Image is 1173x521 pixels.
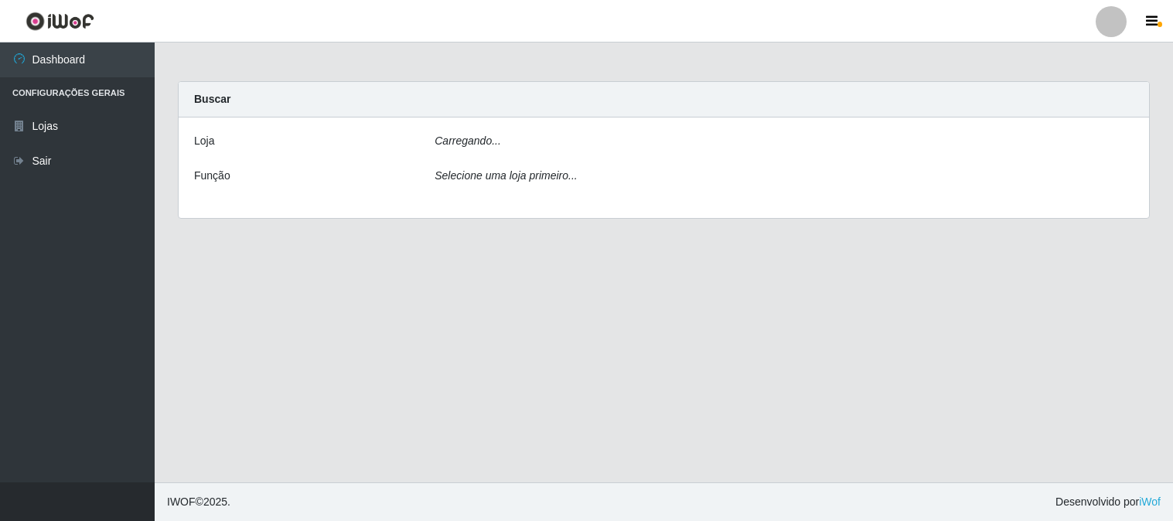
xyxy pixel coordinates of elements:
[1055,494,1161,510] span: Desenvolvido por
[26,12,94,31] img: CoreUI Logo
[194,168,230,184] label: Função
[167,494,230,510] span: © 2025 .
[435,135,501,147] i: Carregando...
[194,93,230,105] strong: Buscar
[167,495,196,508] span: IWOF
[194,133,214,149] label: Loja
[435,169,577,182] i: Selecione uma loja primeiro...
[1139,495,1161,508] a: iWof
